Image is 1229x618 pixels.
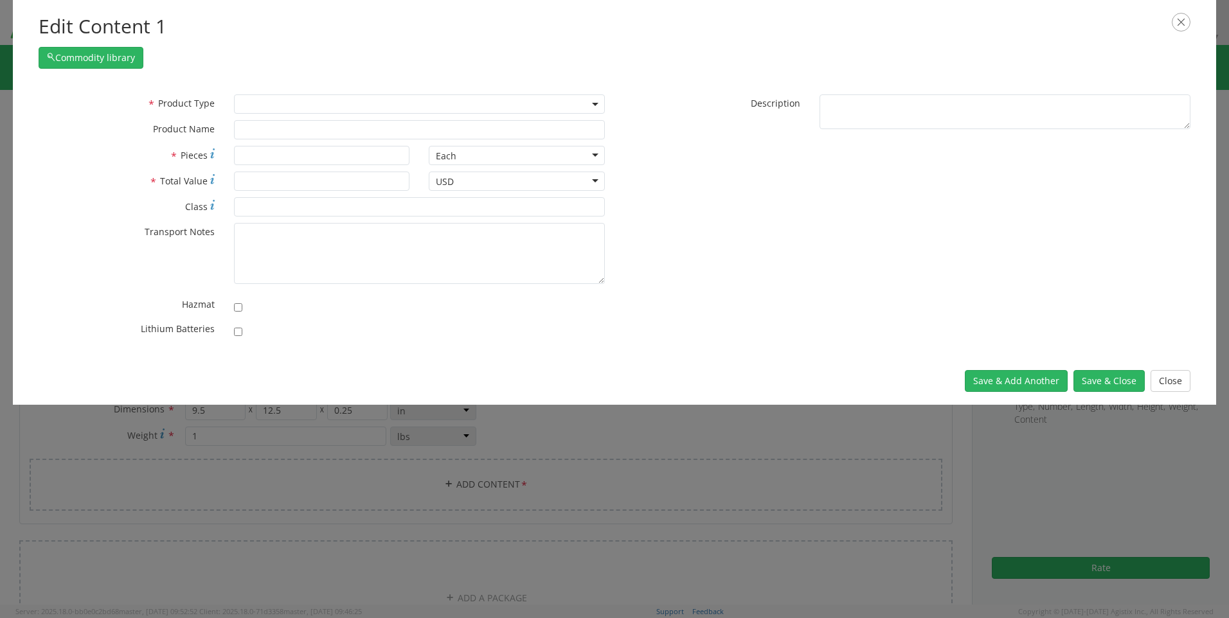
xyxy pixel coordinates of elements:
[181,149,208,161] span: Pieces
[39,13,1190,40] h2: Edit Content 1
[182,298,215,310] span: Hazmat
[39,47,143,69] button: Commodity library
[1073,370,1145,392] button: Save & Close
[751,97,800,109] span: Description
[1151,370,1190,392] button: Close
[160,175,208,187] span: Total Value
[153,123,215,135] span: Product Name
[185,200,208,213] span: Class
[145,225,215,238] span: Transport Notes
[158,97,215,109] span: Product Type
[436,150,456,163] div: Each
[436,175,454,188] div: USD
[141,322,215,335] span: Lithium Batteries
[965,370,1068,392] button: Save & Add Another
